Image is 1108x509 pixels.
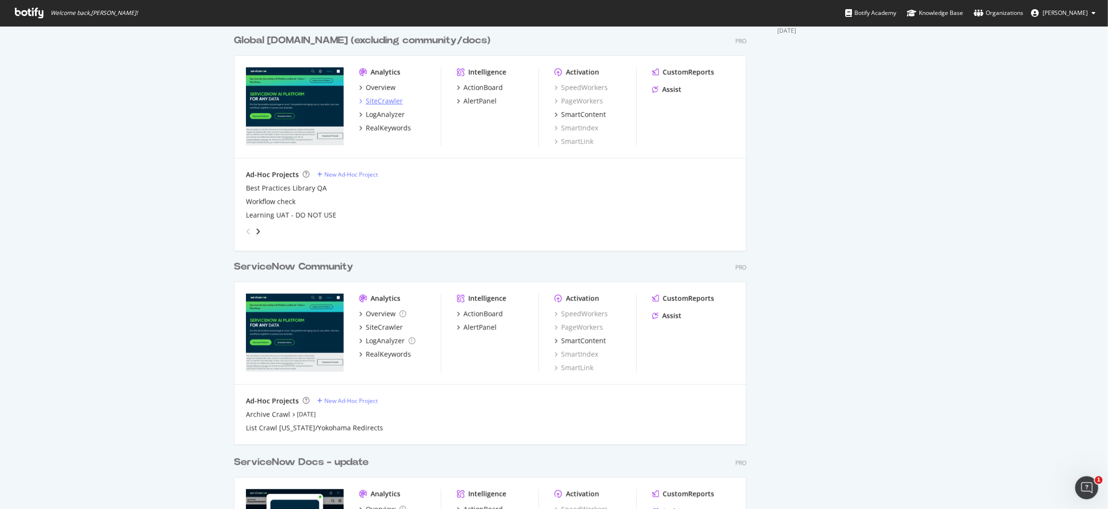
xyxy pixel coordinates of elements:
div: Overview [366,83,396,92]
div: Analytics [371,67,400,77]
div: Botify Academy [845,8,896,18]
a: ActionBoard [457,309,503,319]
a: ActionBoard [457,83,503,92]
a: CustomReports [652,67,714,77]
a: RealKeywords [359,123,411,133]
div: ActionBoard [464,309,503,319]
span: Tim Manalo [1043,9,1088,17]
div: Organizations [974,8,1023,18]
a: ServiceNow Docs - update [234,456,373,470]
a: RealKeywords [359,350,411,359]
div: Knowledge Base [907,8,963,18]
div: ServiceNow Community [234,260,353,274]
div: Pro [735,459,747,467]
div: Ad-Hoc Projects [246,396,299,406]
a: AlertPanel [457,323,497,332]
div: Activation [566,294,599,303]
div: RealKeywords [366,350,411,359]
div: Activation [566,489,599,499]
img: docs.servicenow.com [246,294,344,372]
a: SpeedWorkers [554,83,608,92]
a: Assist [652,85,682,94]
div: Global [DOMAIN_NAME] (excluding community/docs) [234,34,490,48]
div: New Ad-Hoc Project [324,170,378,179]
div: Assist [662,85,682,94]
div: angle-left [242,224,255,239]
div: CustomReports [663,67,714,77]
div: CustomReports [663,294,714,303]
span: 1 [1095,476,1103,484]
div: [DATE] [777,26,874,35]
a: Best Practices Library QA [246,183,327,193]
div: RealKeywords [366,123,411,133]
a: CustomReports [652,489,714,499]
a: Overview [359,309,406,319]
a: List Crawl [US_STATE]/Yokohama Redirects [246,423,383,433]
a: SmartLink [554,137,593,146]
div: New Ad-Hoc Project [324,397,378,405]
button: [PERSON_NAME] [1023,5,1103,21]
a: SmartLink [554,363,593,373]
a: LogAnalyzer [359,110,405,119]
div: Ad-Hoc Projects [246,170,299,180]
a: Learning UAT - DO NOT USE [246,210,336,220]
div: Intelligence [468,489,506,499]
a: SmartIndex [554,123,598,133]
div: SmartContent [561,110,606,119]
div: SiteCrawler [366,323,403,332]
div: Pro [735,263,747,272]
a: SmartIndex [554,350,598,359]
div: Pro [735,37,747,45]
div: LogAnalyzer [366,336,405,346]
a: SpeedWorkers [554,309,608,319]
a: SiteCrawler [359,323,403,332]
a: PageWorkers [554,323,603,332]
a: Workflow check [246,197,296,207]
div: Intelligence [468,294,506,303]
a: PageWorkers [554,96,603,106]
div: SmartContent [561,336,606,346]
a: SmartContent [554,110,606,119]
div: Activation [566,67,599,77]
a: New Ad-Hoc Project [317,397,378,405]
a: [DATE] [297,410,316,418]
a: New Ad-Hoc Project [317,170,378,179]
div: Intelligence [468,67,506,77]
a: LogAnalyzer [359,336,415,346]
a: ServiceNow Community [234,260,357,274]
div: AlertPanel [464,96,497,106]
span: Welcome back, [PERSON_NAME] ! [51,9,138,17]
a: Overview [359,83,396,92]
div: Overview [366,309,396,319]
div: ActionBoard [464,83,503,92]
iframe: Intercom live chat [1075,476,1098,499]
div: SiteCrawler [366,96,403,106]
a: Global [DOMAIN_NAME] (excluding community/docs) [234,34,494,48]
a: Archive Crawl [246,410,290,419]
div: Analytics [371,294,400,303]
div: CustomReports [663,489,714,499]
div: LogAnalyzer [366,110,405,119]
div: Analytics [371,489,400,499]
div: AlertPanel [464,323,497,332]
a: Assist [652,311,682,321]
a: CustomReports [652,294,714,303]
a: SmartContent [554,336,606,346]
a: SiteCrawler [359,96,403,106]
a: AlertPanel [457,96,497,106]
div: angle-right [255,227,261,236]
div: ServiceNow Docs - update [234,456,369,470]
